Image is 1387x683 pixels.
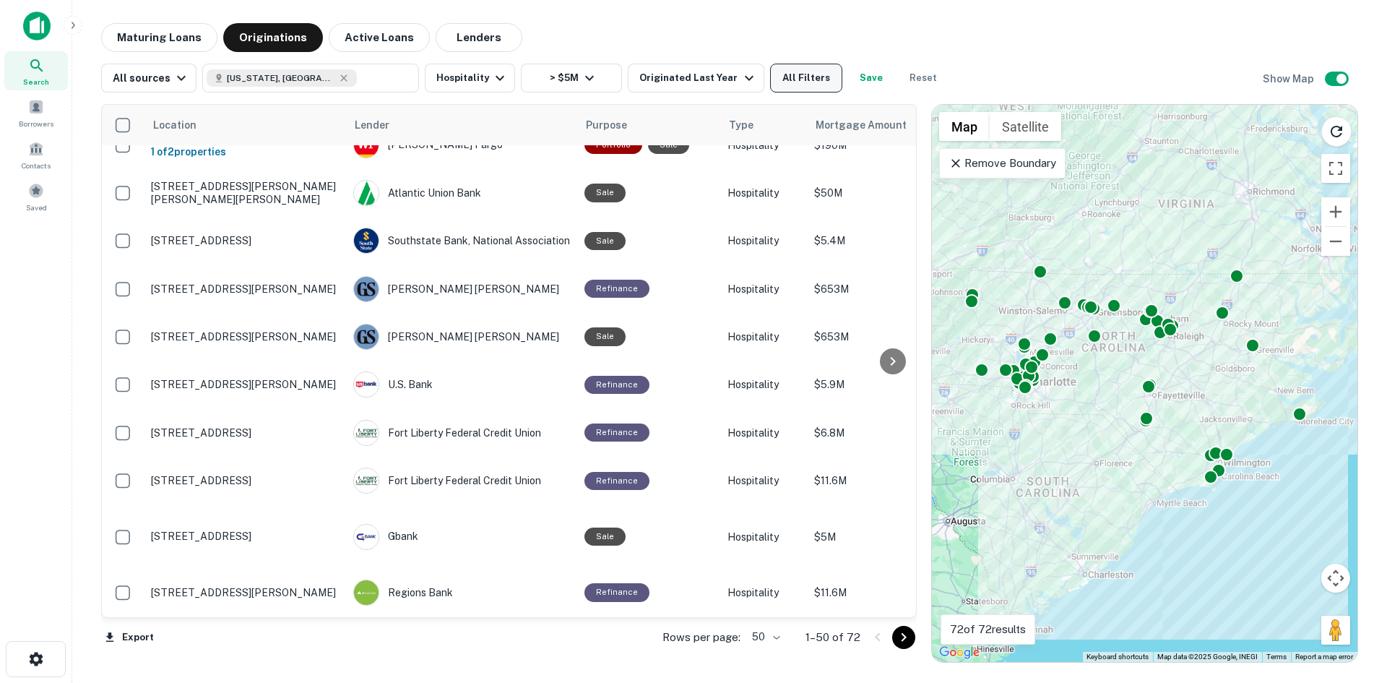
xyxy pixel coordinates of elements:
button: Reset [900,64,946,93]
h6: 1 of 2 properties [151,144,339,160]
p: 72 of 72 results [950,621,1026,638]
p: Hospitality [727,185,800,201]
span: Purpose [586,116,646,134]
p: $653M [814,329,959,345]
button: Save your search to get updates of matches that match your search criteria. [848,64,894,93]
h6: Show Map [1263,71,1316,87]
th: Type [720,105,807,145]
p: $5.4M [814,233,959,249]
a: Saved [4,177,68,216]
div: This loan purpose was for refinancing [584,472,649,490]
div: U.s. Bank [353,371,570,398]
a: Report a map error [1295,653,1353,661]
span: Borrowers [19,118,53,129]
button: All sources [101,64,196,93]
div: Sale [584,232,626,250]
button: Lenders [436,23,522,52]
p: Hospitality [727,585,800,601]
p: [STREET_ADDRESS] [151,474,339,487]
div: 0 0 [932,105,1357,662]
img: capitalize-icon.png [23,12,51,40]
button: Show satellite imagery [990,112,1061,141]
p: $5.9M [814,377,959,392]
button: Go to next page [892,626,915,649]
a: Search [4,51,68,90]
div: [PERSON_NAME] [PERSON_NAME] [353,324,570,350]
img: picture [354,580,379,605]
button: > $5M [521,64,622,93]
p: [STREET_ADDRESS][PERSON_NAME] [151,330,339,343]
p: Hospitality [727,529,800,545]
div: Sale [584,528,626,546]
span: Map data ©2025 Google, INEGI [1157,653,1258,661]
button: Maturing Loans [101,23,217,52]
button: Keyboard shortcuts [1086,652,1149,662]
p: [STREET_ADDRESS][PERSON_NAME][PERSON_NAME][PERSON_NAME] [151,180,339,206]
p: $653M [814,281,959,297]
p: Hospitality [727,233,800,249]
span: Location [152,116,215,134]
div: This loan purpose was for refinancing [584,424,649,442]
p: $11.6M [814,585,959,601]
p: [STREET_ADDRESS] [151,426,339,439]
img: picture [354,228,379,253]
img: picture [354,468,379,493]
p: $6.8M [814,425,959,441]
button: Drag Pegman onto the map to open Street View [1321,616,1350,645]
span: Contacts [22,160,51,171]
th: Purpose [577,105,720,145]
button: Show street map [939,112,990,141]
button: Reload search area [1321,116,1352,147]
a: Open this area in Google Maps (opens a new window) [936,643,983,662]
p: Rows per page: [662,629,740,646]
p: $50M [814,185,959,201]
a: Contacts [4,135,68,174]
th: Location [144,105,346,145]
div: Fort Liberty Federal Credit Union [353,468,570,494]
div: Sale [584,327,626,345]
div: Originated Last Year [639,69,757,87]
div: This loan purpose was for refinancing [584,376,649,394]
button: Zoom in [1321,197,1350,226]
button: All Filters [770,64,842,93]
img: picture [354,277,379,301]
p: Hospitality [727,329,800,345]
button: Active Loans [329,23,430,52]
div: Atlantic Union Bank [353,180,570,206]
img: picture [354,525,379,549]
img: picture [354,421,379,445]
div: Fort Liberty Federal Credit Union [353,420,570,446]
iframe: Chat Widget [1315,521,1387,590]
span: Lender [355,116,389,134]
a: Terms (opens in new tab) [1266,653,1287,661]
div: Gbank [353,524,570,550]
p: [STREET_ADDRESS][PERSON_NAME] [151,378,339,391]
p: [STREET_ADDRESS] [151,530,339,543]
img: picture [354,181,379,205]
a: Borrowers [4,93,68,132]
div: This loan purpose was for refinancing [584,583,649,601]
button: Zoom out [1321,227,1350,256]
img: picture [354,325,379,349]
p: Hospitality [727,377,800,392]
th: Mortgage Amount [807,105,966,145]
span: Search [23,76,49,87]
div: Southstate Bank, National Association [353,228,570,254]
div: Regions Bank [353,580,570,606]
p: Hospitality [727,281,800,297]
p: [STREET_ADDRESS][PERSON_NAME] [151,586,339,599]
img: picture [354,372,379,397]
p: 1–50 of 72 [805,629,860,646]
p: $11.6M [814,473,959,489]
div: All sources [113,69,190,87]
span: Saved [26,202,47,213]
span: Mortgage Amount [816,116,925,134]
button: Hospitality [425,64,515,93]
button: Originations [223,23,323,52]
p: Hospitality [727,473,800,489]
